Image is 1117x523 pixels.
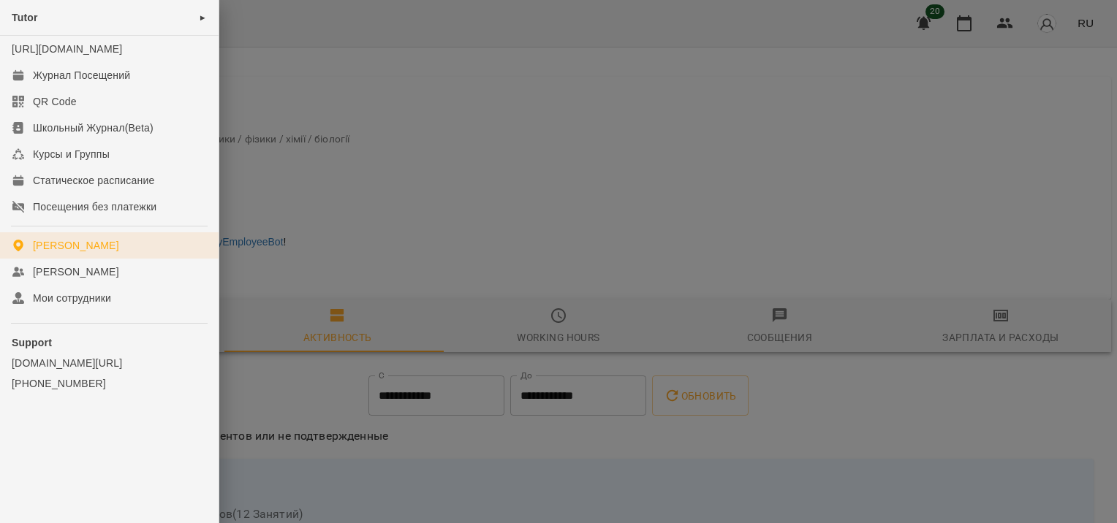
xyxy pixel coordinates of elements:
[12,43,122,55] a: [URL][DOMAIN_NAME]
[12,335,207,350] p: Support
[12,12,38,23] span: Tutor
[33,173,154,188] div: Статическое расписание
[33,264,119,279] div: [PERSON_NAME]
[12,356,207,370] a: [DOMAIN_NAME][URL]
[33,291,111,305] div: Мои сотрудники
[33,94,77,109] div: QR Code
[12,376,207,391] a: [PHONE_NUMBER]
[33,121,154,135] div: Школьный Журнал(Beta)
[33,68,130,83] div: Журнал Посещений
[33,199,156,214] div: Посещения без платежки
[33,147,110,161] div: Курсы и Группы
[33,238,119,253] div: [PERSON_NAME]
[199,12,207,23] span: ►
